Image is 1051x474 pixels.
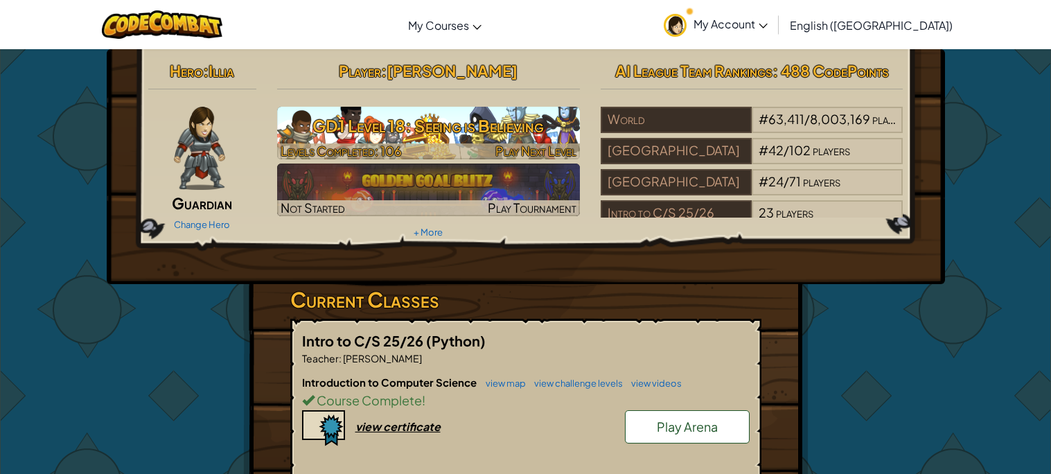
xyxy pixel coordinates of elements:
[601,200,752,227] div: Intro to C/S 25/26
[784,173,789,189] span: /
[784,142,789,158] span: /
[768,111,804,127] span: 63,411
[601,138,752,164] div: [GEOGRAPHIC_DATA]
[789,142,811,158] span: 102
[408,18,469,33] span: My Courses
[355,419,441,434] div: view certificate
[281,143,402,159] span: Levels Completed: 106
[102,10,223,39] img: CodeCombat logo
[170,61,203,80] span: Hero
[768,173,784,189] span: 24
[414,227,443,238] a: + More
[387,61,518,80] span: [PERSON_NAME]
[803,173,840,189] span: players
[624,378,682,389] a: view videos
[315,392,422,408] span: Course Complete
[172,193,232,213] span: Guardian
[302,352,339,365] span: Teacher
[479,378,526,389] a: view map
[209,61,234,80] span: Illia
[783,6,960,44] a: English ([GEOGRAPHIC_DATA])
[615,61,772,80] span: AI League Team Rankings
[527,378,623,389] a: view challenge levels
[759,204,774,220] span: 23
[495,143,576,159] span: Play Next Level
[302,410,345,446] img: certificate-icon.png
[759,111,768,127] span: #
[601,213,903,229] a: Intro to C/S 25/2623players
[277,110,580,141] h3: GD1 Level 18: Seeing is Believing
[277,164,580,216] a: Not StartedPlay Tournament
[302,376,479,389] span: Introduction to Computer Science
[339,352,342,365] span: :
[789,173,801,189] span: 71
[422,392,425,408] span: !
[694,17,768,31] span: My Account
[759,142,768,158] span: #
[174,219,230,230] a: Change Hero
[302,419,441,434] a: view certificate
[277,107,580,159] a: Play Next Level
[601,169,752,195] div: [GEOGRAPHIC_DATA]
[759,173,768,189] span: #
[657,3,775,46] a: My Account
[381,61,387,80] span: :
[664,14,687,37] img: avatar
[813,142,850,158] span: players
[277,107,580,159] img: GD1 Level 18: Seeing is Believing
[342,352,422,365] span: [PERSON_NAME]
[601,107,752,133] div: World
[657,419,718,434] span: Play Arena
[281,200,345,216] span: Not Started
[768,142,784,158] span: 42
[290,284,761,315] h3: Current Classes
[601,151,903,167] a: [GEOGRAPHIC_DATA]#42/102players
[810,111,870,127] span: 8,003,169
[872,111,910,127] span: players
[776,204,813,220] span: players
[426,332,486,349] span: (Python)
[790,18,953,33] span: English ([GEOGRAPHIC_DATA])
[601,120,903,136] a: World#63,411/8,003,169players
[772,61,889,80] span: : 488 CodePoints
[174,107,224,190] img: guardian-pose.png
[601,182,903,198] a: [GEOGRAPHIC_DATA]#24/71players
[302,332,426,349] span: Intro to C/S 25/26
[488,200,576,216] span: Play Tournament
[804,111,810,127] span: /
[339,61,381,80] span: Player
[277,164,580,216] img: Golden Goal
[203,61,209,80] span: :
[401,6,488,44] a: My Courses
